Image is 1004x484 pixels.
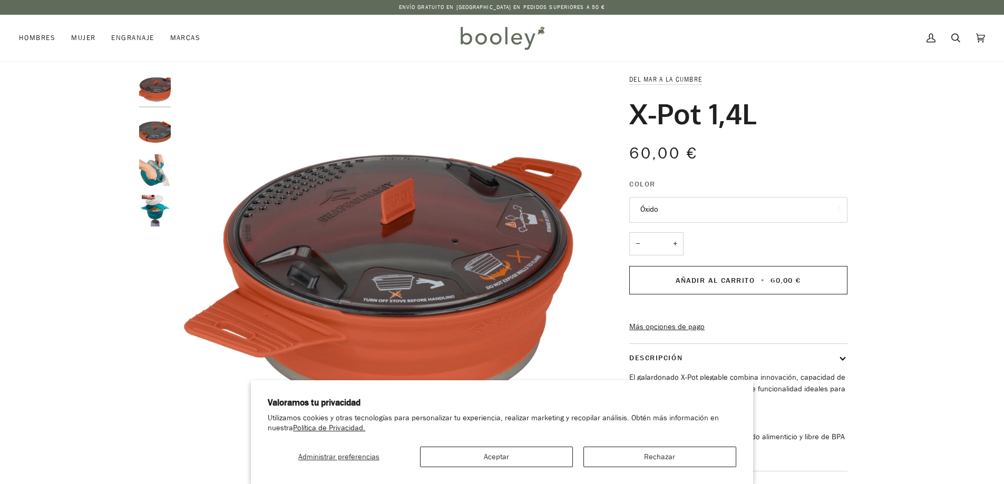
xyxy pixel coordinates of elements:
a: Marcas [162,15,209,61]
font: 60,00 € [629,143,698,164]
font: Aceptar [484,452,509,462]
img: Booley [456,23,548,53]
font: • [760,275,766,285]
font: Marcas [170,33,201,42]
img: Botella Sea to Summit X-Pot de 1,4 l - Booley Galway [139,195,171,226]
font: Mujer [71,33,95,42]
a: Del mar a la cumbre [629,75,702,84]
button: − [629,232,646,256]
img: Botella Sea to Summit X-Pot de 1,4 l - Booley Galway [139,114,171,146]
font: 60,00 € [771,275,801,285]
font: El galardonado X-Pot plegable combina innovación, capacidad de ahorro de espacio y característica... [629,372,845,405]
img: Sea to Summit X-Pot 1.4L Óxido - Booley Galway [139,74,171,105]
button: Descripción [629,344,847,372]
font: X-Pot 1,4L [629,96,757,131]
font: + [673,239,677,249]
font: Descripción [629,353,683,363]
button: + [667,232,684,256]
button: Aceptar [420,447,573,467]
font: Utilizamos cookies y otras tecnologías para personalizar tu experiencia, realizar marketing y rec... [268,413,719,433]
font: − [636,239,640,249]
a: Más opciones de pago [629,321,847,333]
font: Administrar preferencias [298,452,379,462]
a: Engranaje [103,15,162,61]
input: Cantidad [629,232,684,256]
font: Rechazar [644,452,675,462]
font: Añadir al carrito [676,275,755,285]
button: Óxido [629,197,847,223]
font: Más opciones de pago [629,322,705,332]
a: Mujer [63,15,103,61]
a: Política de Privacidad. [293,423,365,433]
button: Rechazar [583,447,736,467]
button: Administrar preferencias [268,447,410,467]
font: Valoramos tu privacidad [268,397,360,409]
img: Botella Sea to Summit X-Pot de 1,4 l - Booley Galway [139,154,171,186]
font: Óxido [640,204,658,214]
font: Hombres [19,33,55,42]
button: Añadir al carrito • 60,00 € [629,266,847,294]
font: Envío gratuito en [GEOGRAPHIC_DATA] en pedidos superiores a 50 € [399,3,605,11]
font: Engranaje [111,33,154,42]
font: Color [629,179,656,189]
a: Hombres [19,15,63,61]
